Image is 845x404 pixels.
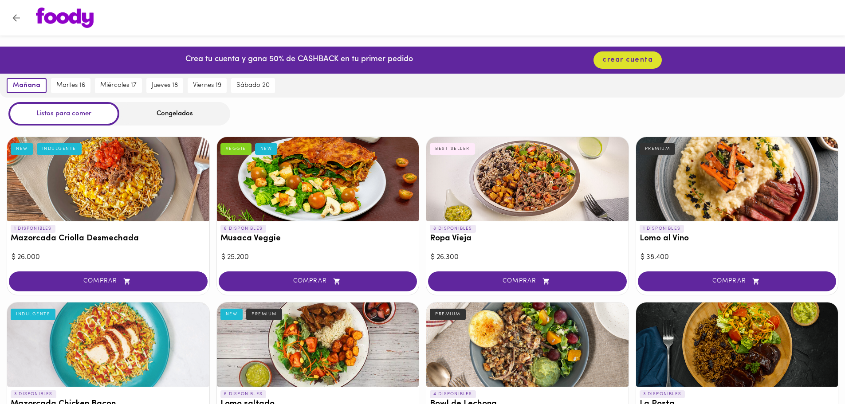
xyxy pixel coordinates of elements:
[5,7,27,29] button: Volver
[219,271,417,291] button: COMPRAR
[236,82,270,90] span: sábado 20
[246,309,282,320] div: PREMIUM
[152,82,178,90] span: jueves 18
[11,234,206,243] h3: Mazorcada Criolla Desmechada
[7,137,209,221] div: Mazorcada Criolla Desmechada
[426,137,629,221] div: Ropa Vieja
[13,82,40,90] span: mañana
[220,225,267,233] p: 6 DISPONIBLES
[431,252,624,263] div: $ 26.300
[231,78,275,93] button: sábado 20
[100,82,137,90] span: miércoles 17
[794,353,836,395] iframe: Messagebird Livechat Widget
[221,252,415,263] div: $ 25.200
[193,82,221,90] span: viernes 19
[430,234,625,243] h3: Ropa Vieja
[11,309,55,320] div: INDULGENTE
[119,102,230,126] div: Congelados
[640,390,685,398] p: 3 DISPONIBLES
[7,78,47,93] button: mañana
[649,278,825,285] span: COMPRAR
[641,252,834,263] div: $ 38.400
[11,390,56,398] p: 3 DISPONIBLES
[9,271,208,291] button: COMPRAR
[640,234,835,243] h3: Lomo al Vino
[11,225,55,233] p: 1 DISPONIBLES
[37,143,82,155] div: INDULGENTE
[188,78,227,93] button: viernes 19
[20,278,197,285] span: COMPRAR
[636,302,838,387] div: La Posta
[220,234,416,243] h3: Musaca Veggie
[95,78,142,93] button: miércoles 17
[11,143,33,155] div: NEW
[430,309,466,320] div: PREMIUM
[428,271,627,291] button: COMPRAR
[220,143,252,155] div: VEGGIE
[220,390,267,398] p: 6 DISPONIBLES
[430,225,476,233] p: 8 DISPONIBLES
[12,252,205,263] div: $ 26.000
[640,143,676,155] div: PREMIUM
[255,143,278,155] div: NEW
[220,309,243,320] div: NEW
[593,51,662,69] button: crear cuenta
[217,137,419,221] div: Musaca Veggie
[146,78,183,93] button: jueves 18
[36,8,94,28] img: logo.png
[430,390,476,398] p: 4 DISPONIBLES
[217,302,419,387] div: Lomo saltado
[7,302,209,387] div: Mazorcada Chicken Bacon
[602,56,653,64] span: crear cuenta
[230,278,406,285] span: COMPRAR
[640,225,684,233] p: 1 DISPONIBLES
[430,143,475,155] div: BEST SELLER
[636,137,838,221] div: Lomo al Vino
[51,78,90,93] button: martes 16
[8,102,119,126] div: Listos para comer
[638,271,837,291] button: COMPRAR
[185,54,413,66] p: Crea tu cuenta y gana 50% de CASHBACK en tu primer pedido
[439,278,616,285] span: COMPRAR
[426,302,629,387] div: Bowl de Lechona
[56,82,85,90] span: martes 16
